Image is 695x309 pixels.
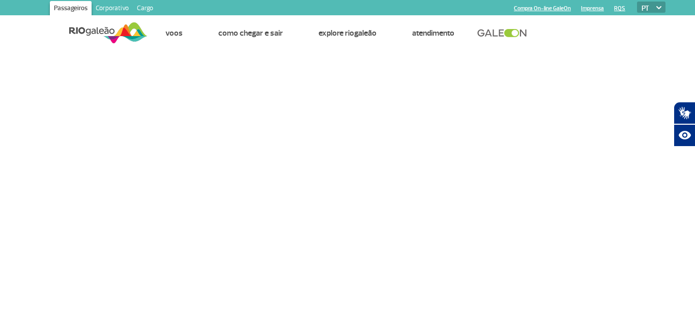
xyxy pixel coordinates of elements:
a: Voos [165,28,183,38]
a: Atendimento [412,28,454,38]
div: Plugin de acessibilidade da Hand Talk. [674,102,695,147]
a: Passageiros [50,1,92,17]
a: Cargo [133,1,157,17]
a: Corporativo [92,1,133,17]
a: Explore RIOgaleão [318,28,377,38]
a: Como chegar e sair [218,28,283,38]
button: Abrir tradutor de língua de sinais. [674,102,695,124]
a: Compra On-line GaleOn [514,5,571,12]
a: RQS [614,5,625,12]
a: Imprensa [581,5,604,12]
button: Abrir recursos assistivos. [674,124,695,147]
